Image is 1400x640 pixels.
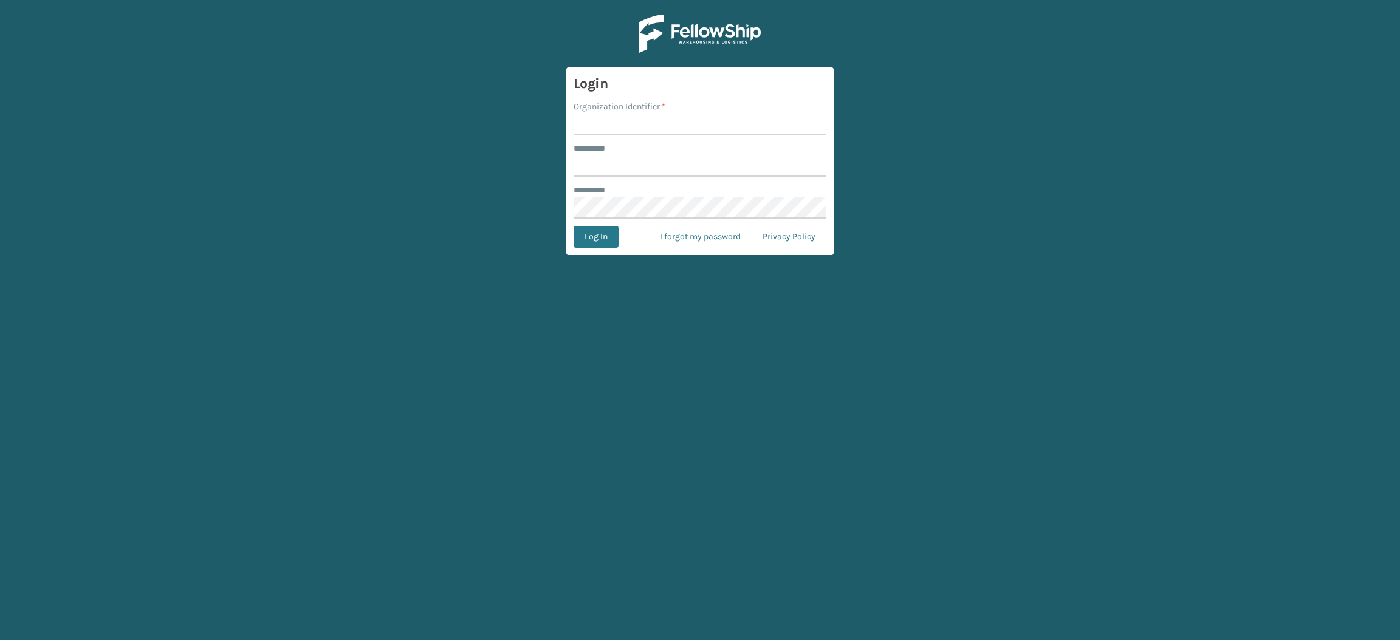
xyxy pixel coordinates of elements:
label: Organization Identifier [574,100,665,113]
img: Logo [639,15,761,53]
a: Privacy Policy [752,226,826,248]
a: I forgot my password [649,226,752,248]
h3: Login [574,75,826,93]
button: Log In [574,226,619,248]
